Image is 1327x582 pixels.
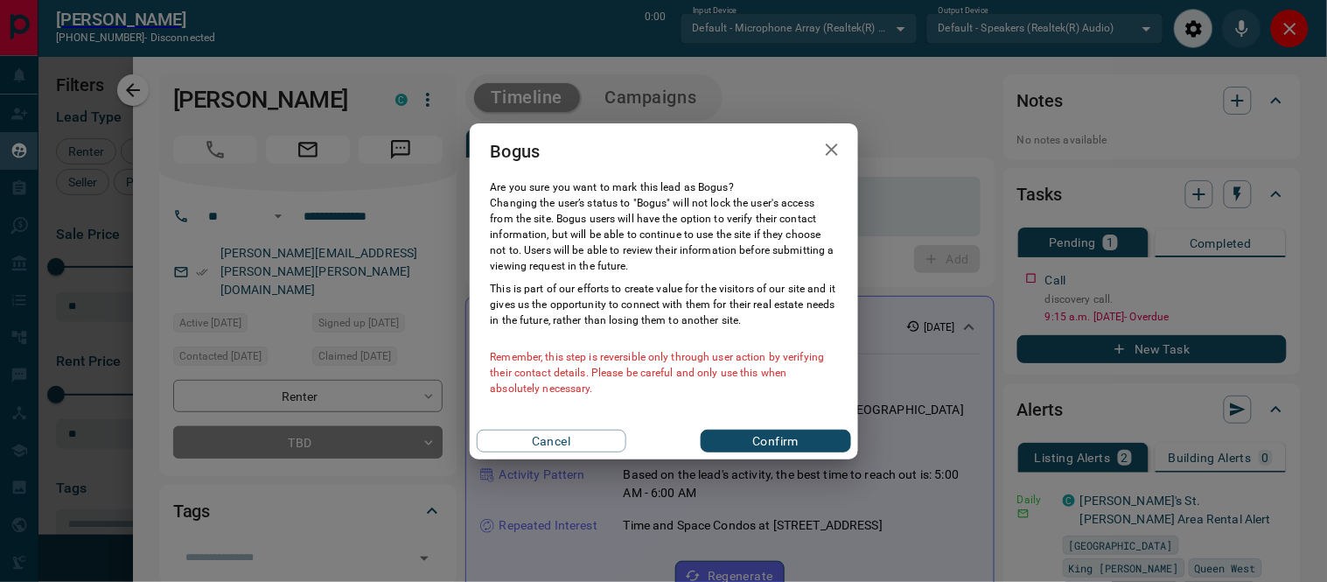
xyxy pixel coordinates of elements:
h2: Bogus [470,123,562,179]
p: Remember, this step is reversible only through user action by verifying their contact details. Pl... [491,349,837,396]
p: Changing the user’s status to "Bogus" will not lock the user's access from the site. Bogus users ... [491,195,837,274]
p: This is part of our efforts to create value for the visitors of our site and it gives us the oppo... [491,281,837,328]
p: Are you sure you want to mark this lead as Bogus ? [491,179,837,195]
button: Cancel [477,430,626,452]
button: Confirm [701,430,850,452]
